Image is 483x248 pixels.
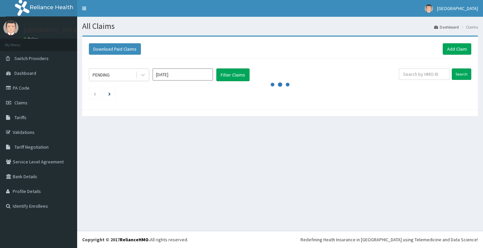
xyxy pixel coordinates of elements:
[14,55,49,61] span: Switch Providers
[425,4,433,13] img: User Image
[93,91,96,97] a: Previous page
[452,68,471,80] input: Search
[14,100,28,106] span: Claims
[153,68,213,81] input: Select Month and Year
[301,236,478,243] div: Redefining Heath Insurance in [GEOGRAPHIC_DATA] using Telemedicine and Data Science!
[270,75,290,95] svg: audio-loading
[89,43,141,55] button: Download Paid Claims
[434,24,459,30] a: Dashboard
[23,27,79,33] p: [GEOGRAPHIC_DATA]
[82,22,478,31] h1: All Claims
[443,43,471,55] a: Add Claim
[3,20,18,35] img: User Image
[437,5,478,11] span: [GEOGRAPHIC_DATA]
[14,144,49,150] span: Tariff Negotiation
[14,114,26,120] span: Tariffs
[120,237,149,243] a: RelianceHMO
[399,68,449,80] input: Search by HMO ID
[82,237,150,243] strong: Copyright © 2017 .
[108,91,111,97] a: Next page
[77,231,483,248] footer: All rights reserved.
[216,68,250,81] button: Filter Claims
[460,24,478,30] li: Claims
[23,37,40,41] a: Online
[93,71,110,78] div: PENDING
[14,70,36,76] span: Dashboard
